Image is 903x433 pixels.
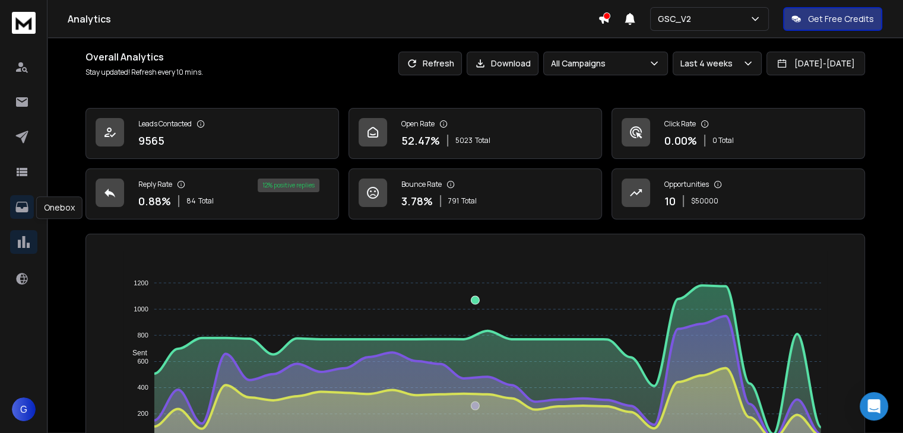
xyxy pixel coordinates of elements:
p: 0.88 % [138,193,171,209]
p: Leads Contacted [138,119,192,129]
button: [DATE]-[DATE] [766,52,865,75]
img: logo [12,12,36,34]
a: Open Rate52.47%5023Total [348,108,602,159]
a: Click Rate0.00%0 Total [611,108,865,159]
span: Sent [123,349,147,357]
p: Reply Rate [138,180,172,189]
p: 0.00 % [664,132,697,149]
button: Refresh [398,52,462,75]
tspan: 800 [138,332,148,339]
p: 10 [664,193,676,209]
p: All Campaigns [551,58,610,69]
button: G [12,397,36,421]
tspan: 1200 [134,279,148,286]
span: Total [475,136,490,145]
p: 0 Total [712,136,734,145]
p: Opportunities [664,180,709,189]
p: Download [491,58,531,69]
span: Total [461,196,477,206]
p: Bounce Rate [401,180,442,189]
span: 791 [448,196,459,206]
p: 52.47 % [401,132,440,149]
tspan: 1000 [134,305,148,313]
span: Total [198,196,214,206]
tspan: 200 [138,410,148,417]
p: Open Rate [401,119,435,129]
p: $ 50000 [691,196,718,206]
p: Last 4 weeks [680,58,737,69]
span: 84 [186,196,196,206]
div: Open Intercom Messenger [860,392,888,421]
p: Get Free Credits [808,13,874,25]
h1: Overall Analytics [85,50,203,64]
a: Opportunities10$50000 [611,168,865,219]
div: 12 % positive replies [258,179,319,192]
span: 5023 [455,136,473,145]
h1: Analytics [68,12,598,26]
a: Leads Contacted9565 [85,108,339,159]
p: 3.78 % [401,193,433,209]
button: Get Free Credits [783,7,882,31]
button: Download [467,52,538,75]
div: Onebox [36,196,83,219]
p: GSC_V2 [658,13,696,25]
a: Reply Rate0.88%84Total12% positive replies [85,168,339,219]
p: 9565 [138,132,164,149]
p: Click Rate [664,119,696,129]
tspan: 600 [138,358,148,365]
a: Bounce Rate3.78%791Total [348,168,602,219]
p: Stay updated! Refresh every 10 mins. [85,68,203,77]
p: Refresh [423,58,454,69]
tspan: 400 [138,384,148,391]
